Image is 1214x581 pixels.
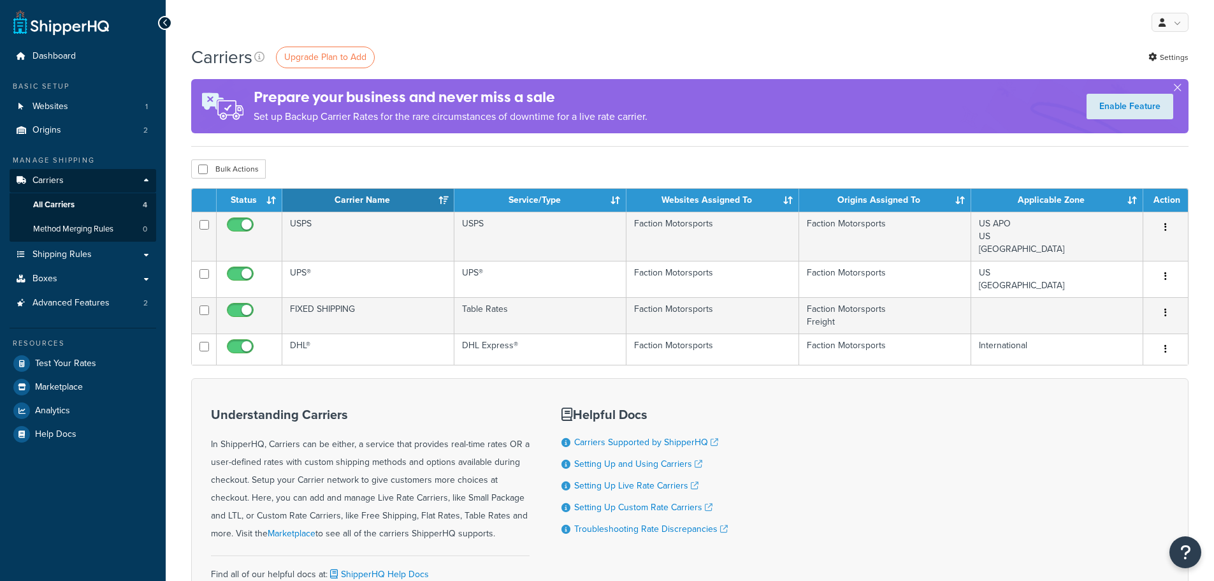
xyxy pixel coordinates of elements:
li: Carriers [10,169,156,242]
td: US APO US [GEOGRAPHIC_DATA] [971,212,1143,261]
a: Troubleshooting Rate Discrepancies [574,522,728,536]
td: Faction Motorsports [799,334,971,365]
span: 0 [143,224,147,235]
div: Resources [10,338,156,349]
td: USPS [282,212,454,261]
a: All Carriers 4 [10,193,156,217]
td: Faction Motorsports [626,297,798,334]
a: Carriers [10,169,156,193]
span: Origins [33,125,61,136]
span: 1 [145,101,148,112]
div: In ShipperHQ, Carriers can be either, a service that provides real-time rates OR a user-defined r... [211,408,530,543]
span: Upgrade Plan to Add [284,50,366,64]
td: Faction Motorsports [799,261,971,297]
a: Analytics [10,399,156,422]
span: 2 [143,125,148,136]
td: FIXED SHIPPING [282,297,454,334]
th: Origins Assigned To: activate to sort column ascending [799,189,971,212]
a: Shipping Rules [10,243,156,267]
div: Manage Shipping [10,155,156,166]
a: ShipperHQ Home [13,10,109,35]
button: Bulk Actions [191,159,266,179]
h3: Helpful Docs [561,408,728,422]
li: Origins [10,119,156,142]
span: Method Merging Rules [33,224,113,235]
span: Advanced Features [33,298,110,309]
span: Help Docs [35,429,76,440]
a: Upgrade Plan to Add [276,47,375,68]
span: 2 [143,298,148,309]
a: Test Your Rates [10,352,156,375]
td: USPS [454,212,626,261]
h1: Carriers [191,45,252,70]
td: US [GEOGRAPHIC_DATA] [971,261,1143,297]
span: Marketplace [35,382,83,393]
li: Method Merging Rules [10,217,156,241]
h4: Prepare your business and never miss a sale [254,87,647,108]
td: UPS® [454,261,626,297]
td: DHL® [282,334,454,365]
th: Applicable Zone: activate to sort column ascending [971,189,1143,212]
a: Dashboard [10,45,156,68]
td: Faction Motorsports [799,212,971,261]
td: UPS® [282,261,454,297]
li: Websites [10,95,156,119]
td: Faction Motorsports [626,334,798,365]
a: Method Merging Rules 0 [10,217,156,241]
a: Advanced Features 2 [10,291,156,315]
span: Boxes [33,274,57,284]
td: Faction Motorsports Freight [799,297,971,334]
a: Enable Feature [1087,94,1173,119]
a: Websites 1 [10,95,156,119]
span: Carriers [33,175,64,186]
th: Status: activate to sort column ascending [217,189,282,212]
th: Action [1143,189,1188,212]
td: International [971,334,1143,365]
a: Carriers Supported by ShipperHQ [574,436,718,449]
td: DHL Express® [454,334,626,365]
span: Test Your Rates [35,358,96,369]
span: All Carriers [33,200,75,210]
td: Table Rates [454,297,626,334]
span: Websites [33,101,68,112]
span: Dashboard [33,51,76,62]
span: 4 [143,200,147,210]
a: ShipperHQ Help Docs [328,568,429,581]
td: Faction Motorsports [626,261,798,297]
li: Advanced Features [10,291,156,315]
button: Open Resource Center [1169,536,1201,568]
a: Setting Up and Using Carriers [574,457,702,471]
div: Basic Setup [10,81,156,92]
a: Marketplace [268,527,315,540]
a: Help Docs [10,423,156,446]
td: Faction Motorsports [626,212,798,261]
img: ad-rules-rateshop-fe6ec290ccb7230408bd80ed9643f0289d75e0ffd9eb532fc0e269fcd187b520.png [191,79,254,133]
a: Setting Up Live Rate Carriers [574,479,698,492]
h3: Understanding Carriers [211,408,530,422]
a: Settings [1148,48,1189,66]
a: Boxes [10,267,156,291]
a: Marketplace [10,376,156,399]
a: Origins 2 [10,119,156,142]
p: Set up Backup Carrier Rates for the rare circumstances of downtime for a live rate carrier. [254,108,647,126]
th: Websites Assigned To: activate to sort column ascending [626,189,798,212]
th: Service/Type: activate to sort column ascending [454,189,626,212]
li: All Carriers [10,193,156,217]
a: Setting Up Custom Rate Carriers [574,501,712,514]
span: Analytics [35,406,70,416]
th: Carrier Name: activate to sort column ascending [282,189,454,212]
span: Shipping Rules [33,249,92,260]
